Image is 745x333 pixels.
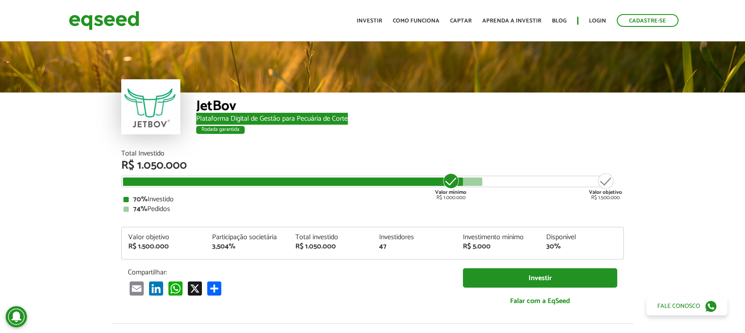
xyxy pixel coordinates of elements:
div: Total Investido [121,150,624,157]
strong: 74% [133,203,147,215]
div: JetBov [196,99,624,115]
div: R$ 1.500.000 [128,243,199,250]
div: Valor objetivo [128,234,199,241]
a: X [186,281,204,296]
div: Investido [123,196,622,203]
div: Investimento mínimo [463,234,533,241]
div: 47 [379,243,450,250]
div: R$ 1.000.000 [434,172,467,200]
strong: Valor objetivo [589,188,622,196]
a: Blog [552,18,566,24]
a: Cadastre-se [617,14,678,27]
div: R$ 1.050.000 [295,243,366,250]
div: R$ 1.500.000 [589,172,622,200]
img: EqSeed [69,9,139,32]
div: Disponível [546,234,617,241]
a: LinkedIn [147,281,165,296]
a: Falar com a EqSeed [463,292,617,310]
div: Participação societária [212,234,283,241]
a: Captar [450,18,472,24]
div: R$ 1.050.000 [121,160,624,171]
div: 30% [546,243,617,250]
div: R$ 5.000 [463,243,533,250]
a: Como funciona [393,18,440,24]
a: Fale conosco [646,297,727,315]
a: WhatsApp [167,281,184,296]
a: Investir [463,268,617,288]
strong: 70% [133,193,148,205]
strong: Valor mínimo [435,188,466,196]
div: Rodada garantida [196,126,245,134]
div: Plataforma Digital de Gestão para Pecuária de Corte [196,115,624,122]
p: Compartilhar: [128,268,450,277]
a: Investir [357,18,382,24]
div: Pedidos [123,206,622,213]
a: Login [589,18,606,24]
a: Email [128,281,145,296]
div: 3,504% [212,243,283,250]
div: Total investido [295,234,366,241]
a: Compartilhar [205,281,223,296]
a: Aprenda a investir [482,18,541,24]
div: Investidores [379,234,450,241]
